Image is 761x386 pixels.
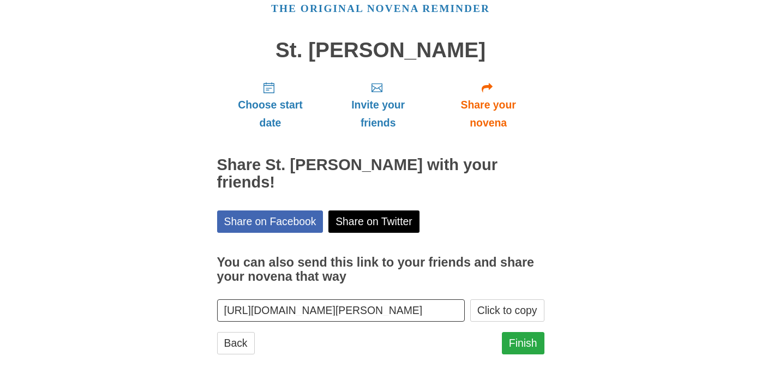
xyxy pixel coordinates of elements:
a: Choose start date [217,73,324,137]
h2: Share St. [PERSON_NAME] with your friends! [217,156,544,191]
a: Share on Facebook [217,210,323,233]
a: Back [217,332,255,354]
span: Invite your friends [334,96,421,132]
span: Share your novena [444,96,534,132]
a: Finish [502,332,544,354]
h3: You can also send this link to your friends and share your novena that way [217,256,544,284]
h1: St. [PERSON_NAME] [217,39,544,62]
a: The original novena reminder [271,3,490,14]
button: Click to copy [470,299,544,322]
a: Share your novena [433,73,544,137]
a: Invite your friends [323,73,432,137]
span: Choose start date [228,96,313,132]
a: Share on Twitter [328,210,420,233]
